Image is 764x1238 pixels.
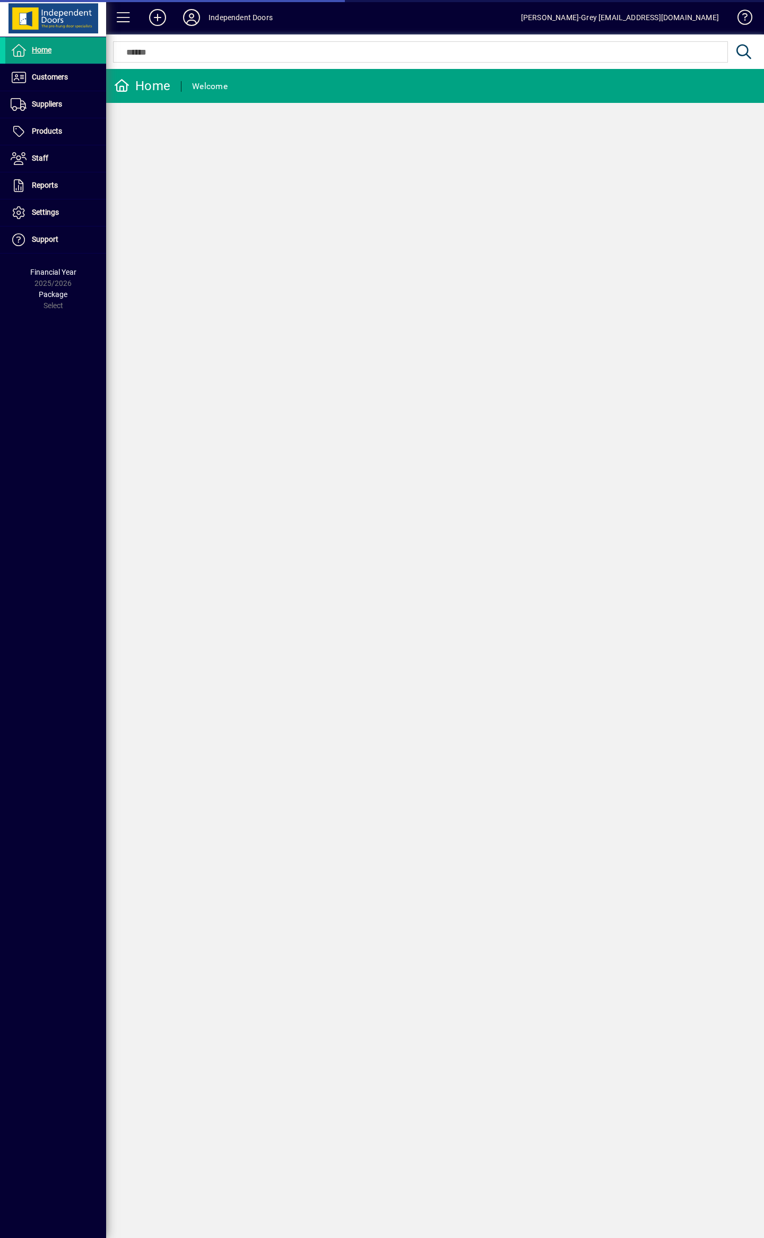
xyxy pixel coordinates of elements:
[32,181,58,189] span: Reports
[32,46,51,54] span: Home
[5,145,106,172] a: Staff
[30,268,76,276] span: Financial Year
[209,9,273,26] div: Independent Doors
[5,64,106,91] a: Customers
[32,100,62,108] span: Suppliers
[5,226,106,253] a: Support
[32,208,59,216] span: Settings
[32,73,68,81] span: Customers
[32,154,48,162] span: Staff
[521,9,719,26] div: [PERSON_NAME]-Grey [EMAIL_ADDRESS][DOMAIN_NAME]
[32,235,58,243] span: Support
[32,127,62,135] span: Products
[5,118,106,145] a: Products
[730,2,751,37] a: Knowledge Base
[5,91,106,118] a: Suppliers
[39,290,67,299] span: Package
[175,8,209,27] button: Profile
[5,172,106,199] a: Reports
[114,77,170,94] div: Home
[5,199,106,226] a: Settings
[192,78,228,95] div: Welcome
[141,8,175,27] button: Add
